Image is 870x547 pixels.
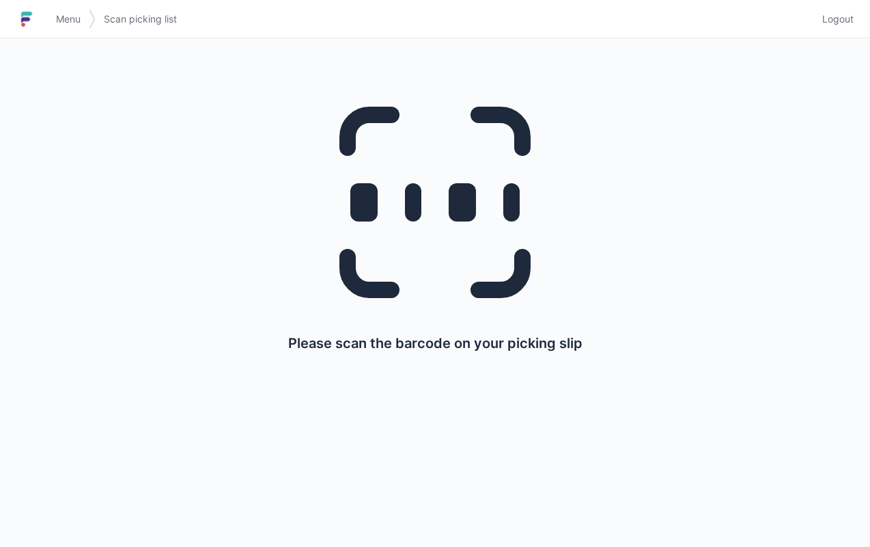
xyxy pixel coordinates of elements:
a: Menu [48,7,89,31]
img: logo-small.jpg [16,8,37,30]
img: svg> [89,3,96,36]
span: Logout [822,12,854,26]
span: Menu [56,12,81,26]
a: Scan picking list [96,7,185,31]
p: Please scan the barcode on your picking slip [288,334,583,353]
a: Logout [814,7,854,31]
span: Scan picking list [104,12,177,26]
